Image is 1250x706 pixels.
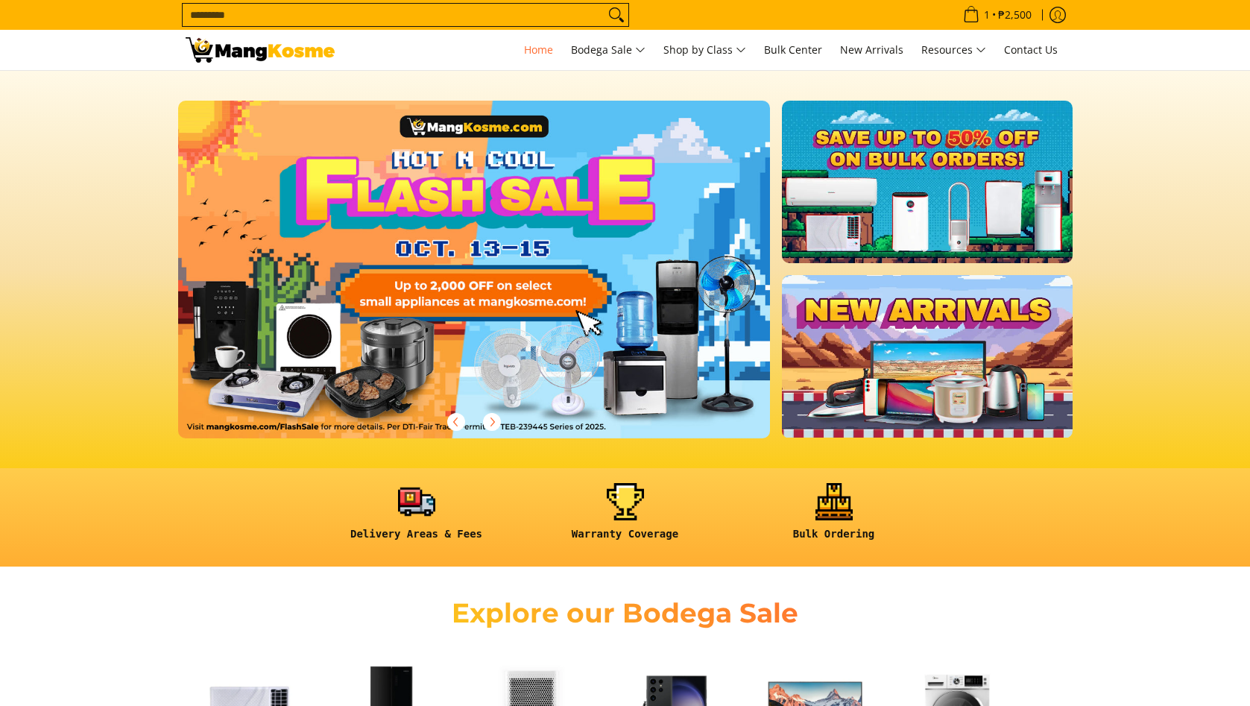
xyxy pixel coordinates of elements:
span: Contact Us [1004,42,1058,57]
a: <h6><strong>Warranty Coverage</strong></h6> [528,483,722,552]
span: • [959,7,1036,23]
span: 1 [982,10,992,20]
a: <h6><strong>Bulk Ordering</strong></h6> [737,483,931,552]
span: Resources [921,41,986,60]
a: Bodega Sale [564,30,653,70]
a: Home [517,30,561,70]
span: Home [524,42,553,57]
span: Bulk Center [764,42,822,57]
a: <h6><strong>Delivery Areas & Fees</strong></h6> [320,483,514,552]
button: Previous [440,406,473,438]
span: New Arrivals [840,42,903,57]
a: Contact Us [997,30,1065,70]
img: Mang Kosme: Your Home Appliances Warehouse Sale Partner! [186,37,335,63]
nav: Main Menu [350,30,1065,70]
button: Next [476,406,508,438]
span: Bodega Sale [571,41,645,60]
button: Search [605,4,628,26]
a: More [178,101,818,462]
h2: Explore our Bodega Sale [409,596,842,630]
a: Shop by Class [656,30,754,70]
a: New Arrivals [833,30,911,70]
a: Bulk Center [757,30,830,70]
span: Shop by Class [663,41,746,60]
span: ₱2,500 [996,10,1034,20]
a: Resources [914,30,994,70]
